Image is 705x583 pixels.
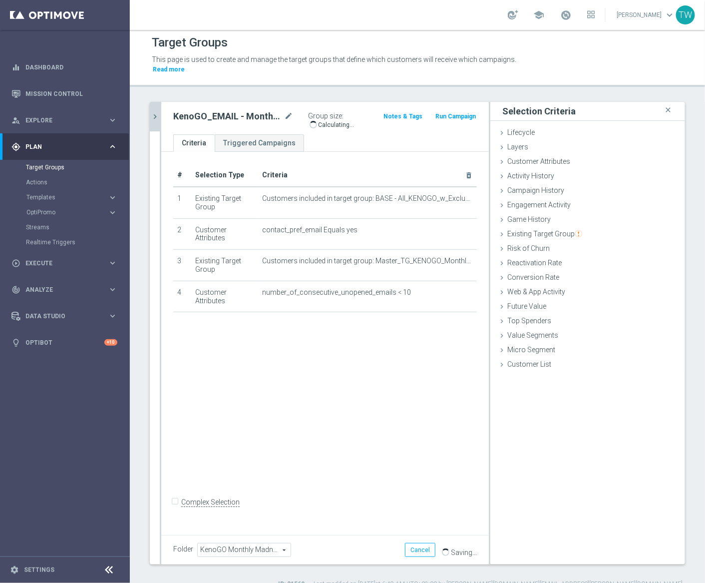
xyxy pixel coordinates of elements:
button: Read more [152,64,186,75]
span: Execute [25,260,108,266]
div: Dashboard [11,54,117,80]
i: keyboard_arrow_right [108,285,117,294]
div: OptiPromo keyboard_arrow_right [26,208,118,216]
div: TW [676,5,695,24]
i: settings [10,566,19,575]
i: mode_edit [285,110,294,122]
span: Value Segments [507,331,558,339]
td: Existing Target Group [191,187,258,218]
td: 3 [173,250,191,281]
label: Complex Selection [181,498,240,507]
i: track_changes [11,285,20,294]
i: keyboard_arrow_right [108,193,117,202]
span: This page is used to create and manage the target groups that define which customers will receive... [152,55,516,63]
button: gps_fixed Plan keyboard_arrow_right [11,143,118,151]
span: Game History [507,215,551,223]
i: person_search [11,116,20,125]
button: track_changes Analyze keyboard_arrow_right [11,286,118,294]
button: person_search Explore keyboard_arrow_right [11,116,118,124]
button: lightbulb Optibot +10 [11,339,118,347]
div: Templates [26,190,129,205]
a: Realtime Triggers [26,238,104,246]
span: Saving... [451,549,477,557]
a: [PERSON_NAME]keyboard_arrow_down [616,7,676,22]
td: Customer Attributes [191,281,258,312]
span: school [533,9,544,20]
button: Run Campaign [434,111,477,122]
div: Mission Control [11,90,118,98]
div: Templates [26,194,108,200]
span: Micro Segment [507,346,555,354]
div: Data Studio [11,312,108,321]
span: Customers included in target group: Master_TG_KENOGO_MonthlyMadness_251007 [262,257,473,265]
i: gps_fixed [11,142,20,151]
th: Selection Type [191,164,258,187]
span: Explore [25,117,108,123]
div: Execute [11,259,108,268]
button: Templates keyboard_arrow_right [26,193,118,201]
td: 4 [173,281,191,312]
button: play_circle_outline Execute keyboard_arrow_right [11,259,118,267]
span: contact_pref_email Equals yes [262,226,357,234]
i: equalizer [11,63,20,72]
span: Lifecycle [507,128,535,136]
a: Mission Control [25,80,117,107]
span: Risk of Churn [507,244,550,252]
div: Optibot [11,329,117,356]
span: Existing Target Group [507,230,582,238]
button: Notes & Tags [383,111,424,122]
span: Customer Attributes [507,157,570,165]
span: keyboard_arrow_down [664,9,675,20]
button: equalizer Dashboard [11,63,118,71]
span: Conversion Rate [507,273,559,281]
div: Analyze [11,285,108,294]
button: Cancel [405,543,435,557]
label: : [343,112,344,120]
th: # [173,164,191,187]
div: Data Studio keyboard_arrow_right [11,312,118,320]
div: Streams [26,220,129,235]
span: Top Spenders [507,317,551,325]
span: Web & App Activity [507,288,565,296]
div: OptiPromo [26,205,129,220]
i: delete_forever [465,171,473,179]
span: OptiPromo [26,209,98,215]
td: Existing Target Group [191,250,258,281]
button: chevron_right [150,102,160,131]
div: Actions [26,175,129,190]
div: +10 [104,339,117,346]
a: Dashboard [25,54,117,80]
a: Target Groups [26,163,104,171]
span: Engagement Activity [507,201,571,209]
i: close [663,103,673,117]
i: keyboard_arrow_right [108,208,117,217]
span: Customer List [507,360,551,368]
div: Plan [11,142,108,151]
span: Activity History [507,172,554,180]
div: Mission Control [11,80,117,107]
i: keyboard_arrow_right [108,142,117,151]
h2: KenoGO_EMAIL - MonthlyMadness_251007 [173,110,283,122]
a: Streams [26,223,104,231]
p: Calculating… [319,121,354,129]
div: Realtime Triggers [26,235,129,250]
span: Future Value [507,302,546,310]
span: Analyze [25,287,108,293]
a: Optibot [25,329,104,356]
h3: Selection Criteria [502,105,576,117]
i: lightbulb [11,338,20,347]
span: Campaign History [507,186,564,194]
a: Triggered Campaigns [215,134,304,152]
a: Settings [24,567,54,573]
i: play_circle_outline [11,259,20,268]
td: 2 [173,218,191,250]
span: Templates [26,194,98,200]
span: Reactivation Rate [507,259,562,267]
a: Actions [26,178,104,186]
